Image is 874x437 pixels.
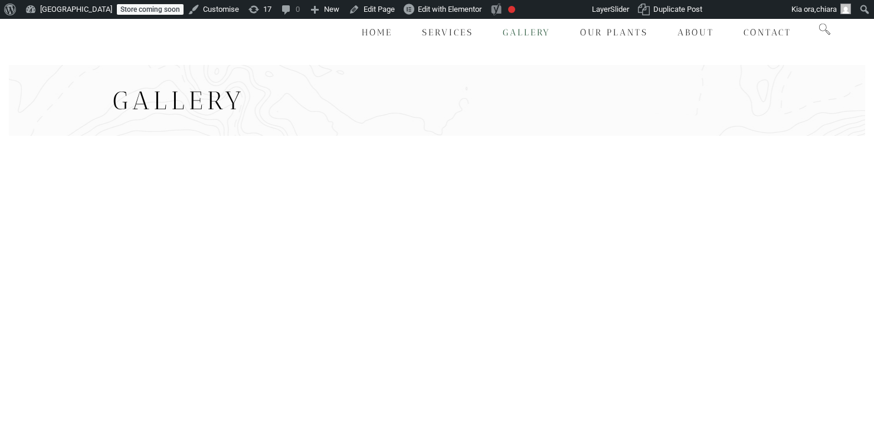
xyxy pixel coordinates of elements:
[744,27,791,38] span: Contact
[526,2,592,17] img: Views over 48 hours. Click for more Jetpack Stats.
[418,5,482,14] span: Edit with Elementor
[816,5,837,14] span: chiara
[117,4,184,15] a: Store coming soon
[422,27,473,38] span: Services
[677,27,714,38] span: About
[362,27,392,38] span: Home
[113,86,246,116] span: Gallery
[508,6,515,13] div: Focus keyphrase not set
[503,27,551,38] span: Gallery
[580,27,648,38] span: Our Plants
